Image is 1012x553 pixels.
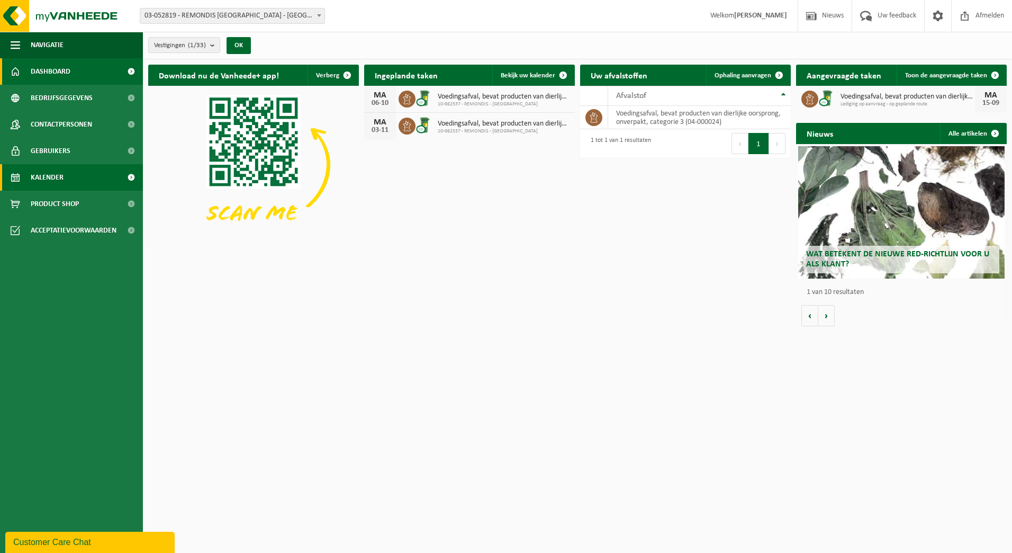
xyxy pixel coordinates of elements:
span: Dashboard [31,58,70,85]
span: Gebruikers [31,138,70,164]
span: 03-052819 - REMONDIS WEST-VLAANDEREN - OOSTENDE [140,8,325,24]
img: WB-0240-CU [415,116,433,134]
p: 1 van 10 resultaten [807,289,1001,296]
a: Alle artikelen [940,123,1006,144]
span: 03-052819 - REMONDIS WEST-VLAANDEREN - OOSTENDE [140,8,324,23]
span: Bedrijfsgegevens [31,85,93,111]
h2: Aangevraagde taken [796,65,892,85]
div: 03-11 [369,127,391,134]
img: Download de VHEPlus App [148,86,359,244]
button: Vestigingen(1/33) [148,37,220,53]
iframe: chat widget [5,530,177,553]
a: Ophaling aanvragen [706,65,790,86]
span: Vestigingen [154,38,206,53]
button: Next [769,133,785,154]
span: Voedingsafval, bevat producten van dierlijke oorsprong, onverpakt, categorie 3 [438,120,570,128]
span: Lediging op aanvraag - op geplande route [841,101,975,108]
h2: Uw afvalstoffen [580,65,658,85]
div: 15-09 [980,100,1001,107]
h2: Nieuws [796,123,844,144]
span: Kalender [31,164,64,191]
div: MA [980,91,1001,100]
span: Acceptatievoorwaarden [31,217,116,244]
button: OK [227,37,251,54]
strong: [PERSON_NAME] [734,12,787,20]
a: Bekijk uw kalender [492,65,574,86]
span: Navigatie [31,32,64,58]
img: WB-0240-CU [415,89,433,107]
span: Toon de aangevraagde taken [905,72,987,79]
a: Wat betekent de nieuwe RED-richtlijn voor u als klant? [798,146,1005,279]
img: WB-0240-CU [818,89,836,107]
span: Contactpersonen [31,111,92,138]
button: 1 [748,133,769,154]
button: Volgende [818,305,835,326]
span: Verberg [316,72,339,79]
span: Ophaling aanvragen [715,72,771,79]
div: 06-10 [369,100,391,107]
div: MA [369,91,391,100]
span: Voedingsafval, bevat producten van dierlijke oorsprong, onverpakt, categorie 3 [438,93,570,101]
span: Product Shop [31,191,79,217]
button: Verberg [308,65,358,86]
span: Voedingsafval, bevat producten van dierlijke oorsprong, onverpakt, categorie 3 [841,93,975,101]
div: MA [369,118,391,127]
button: Vorige [801,305,818,326]
button: Previous [731,133,748,154]
div: 1 tot 1 van 1 resultaten [585,132,651,155]
td: voedingsafval, bevat producten van dierlijke oorsprong, onverpakt, categorie 3 (04-000024) [608,106,791,129]
h2: Ingeplande taken [364,65,448,85]
h2: Download nu de Vanheede+ app! [148,65,290,85]
span: 10-982537 - REMONDIS - [GEOGRAPHIC_DATA] [438,128,570,135]
span: Afvalstof [616,92,646,100]
a: Toon de aangevraagde taken [897,65,1006,86]
span: Bekijk uw kalender [501,72,555,79]
count: (1/33) [188,42,206,49]
span: Wat betekent de nieuwe RED-richtlijn voor u als klant? [806,250,989,269]
span: 10-982537 - REMONDIS - [GEOGRAPHIC_DATA] [438,101,570,108]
